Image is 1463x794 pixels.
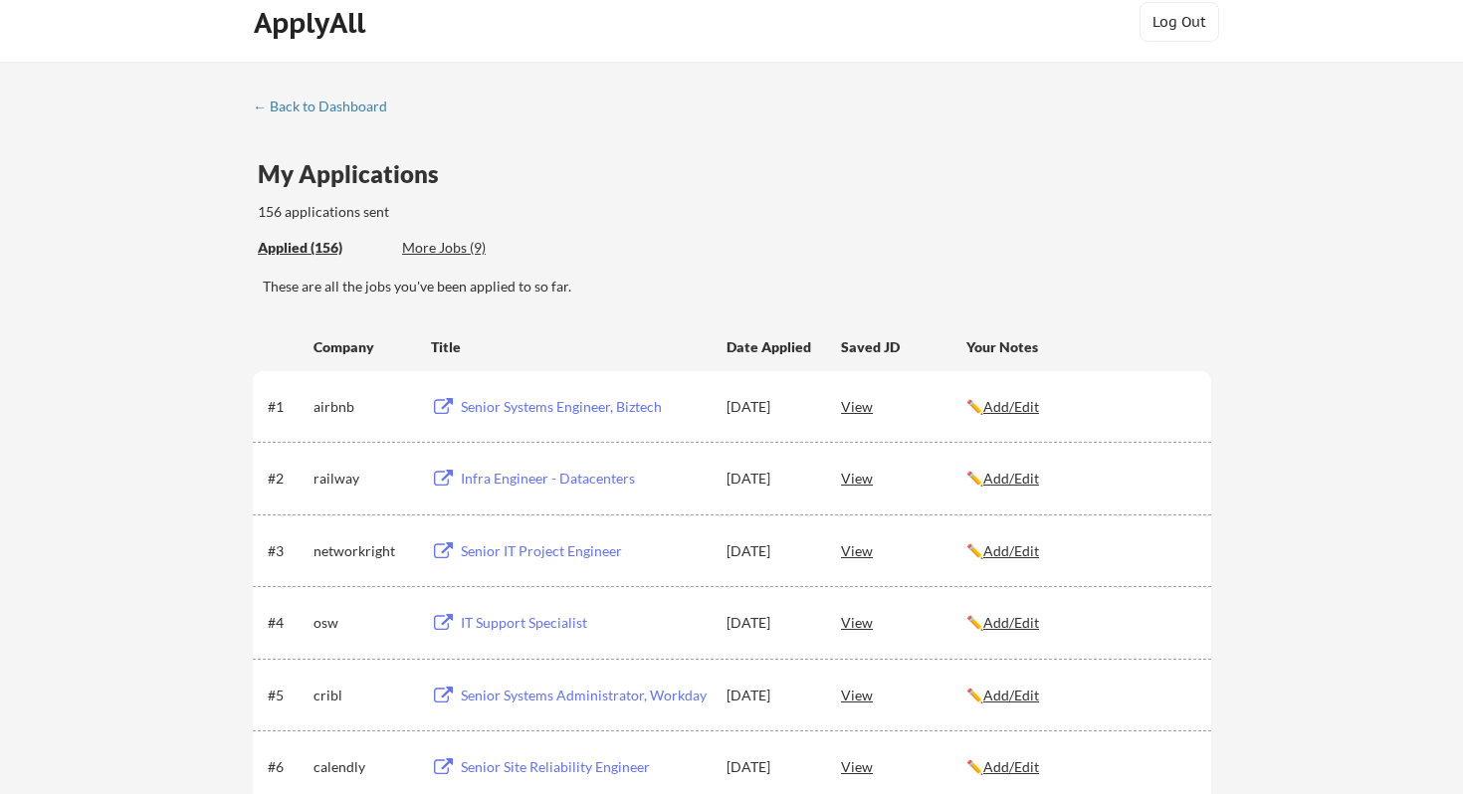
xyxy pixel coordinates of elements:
[727,686,814,705] div: [DATE]
[313,757,413,777] div: calendly
[983,687,1039,703] u: Add/Edit
[841,677,966,712] div: View
[461,541,708,561] div: Senior IT Project Engineer
[461,613,708,633] div: IT Support Specialist
[253,99,402,113] div: ← Back to Dashboard
[1140,2,1219,42] button: Log Out
[258,238,387,259] div: These are all the jobs you've been applied to so far.
[966,757,1193,777] div: ✏️
[983,614,1039,631] u: Add/Edit
[254,6,371,40] div: ApplyAll
[983,398,1039,415] u: Add/Edit
[402,238,548,258] div: More Jobs (9)
[841,460,966,496] div: View
[841,388,966,424] div: View
[313,686,413,705] div: cribl
[841,604,966,640] div: View
[966,613,1193,633] div: ✏️
[313,541,413,561] div: networkright
[268,469,307,489] div: #2
[268,541,307,561] div: #3
[966,469,1193,489] div: ✏️
[841,328,966,364] div: Saved JD
[461,757,708,777] div: Senior Site Reliability Engineer
[727,469,814,489] div: [DATE]
[431,337,708,357] div: Title
[268,397,307,417] div: #1
[983,470,1039,487] u: Add/Edit
[258,202,643,222] div: 156 applications sent
[258,162,455,186] div: My Applications
[727,757,814,777] div: [DATE]
[461,397,708,417] div: Senior Systems Engineer, Biztech
[313,337,413,357] div: Company
[461,469,708,489] div: Infra Engineer - Datacenters
[461,686,708,705] div: Senior Systems Administrator, Workday
[402,238,548,259] div: These are job applications we think you'd be a good fit for, but couldn't apply you to automatica...
[841,532,966,568] div: View
[268,757,307,777] div: #6
[727,613,814,633] div: [DATE]
[966,541,1193,561] div: ✏️
[268,686,307,705] div: #5
[727,397,814,417] div: [DATE]
[966,686,1193,705] div: ✏️
[966,397,1193,417] div: ✏️
[313,469,413,489] div: railway
[966,337,1193,357] div: Your Notes
[313,613,413,633] div: osw
[841,748,966,784] div: View
[263,277,1211,297] div: These are all the jobs you've been applied to so far.
[253,99,402,118] a: ← Back to Dashboard
[983,758,1039,775] u: Add/Edit
[268,613,307,633] div: #4
[727,541,814,561] div: [DATE]
[983,542,1039,559] u: Add/Edit
[258,238,387,258] div: Applied (156)
[727,337,814,357] div: Date Applied
[313,397,413,417] div: airbnb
